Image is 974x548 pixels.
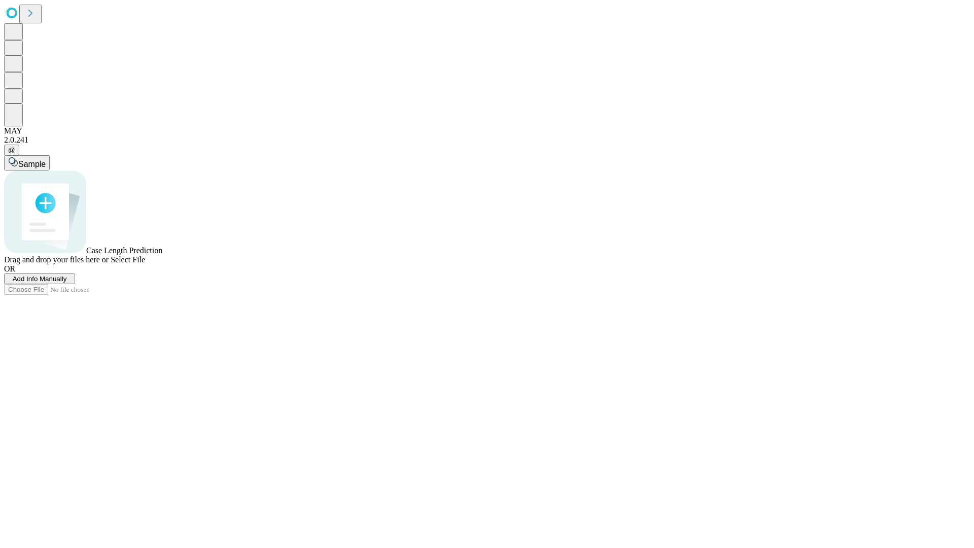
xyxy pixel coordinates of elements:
div: MAY [4,126,970,135]
div: 2.0.241 [4,135,970,145]
button: Add Info Manually [4,273,75,284]
span: Select File [111,255,145,264]
span: Drag and drop your files here or [4,255,109,264]
span: @ [8,146,15,154]
span: Sample [18,160,46,168]
span: Case Length Prediction [86,246,162,255]
button: Sample [4,155,50,170]
button: @ [4,145,19,155]
span: Add Info Manually [13,275,67,283]
span: OR [4,264,15,273]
